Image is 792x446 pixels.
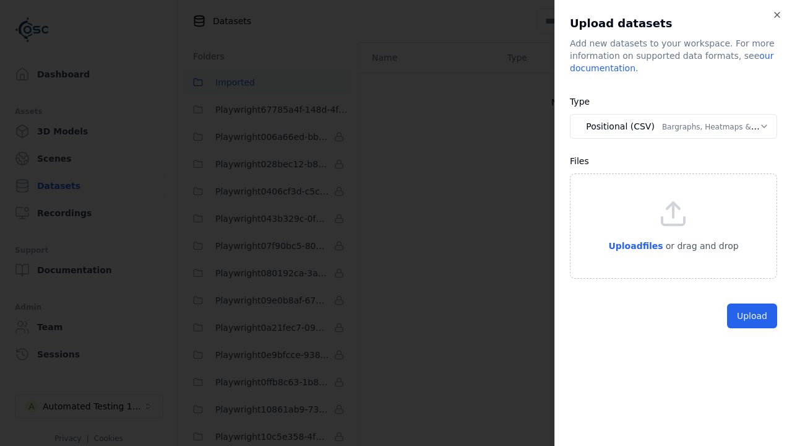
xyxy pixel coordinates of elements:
p: or drag and drop [663,238,739,253]
div: Add new datasets to your workspace. For more information on supported data formats, see . [570,37,777,74]
h2: Upload datasets [570,15,777,32]
button: Upload [727,304,777,328]
span: Upload files [608,241,663,251]
label: Files [570,156,589,166]
label: Type [570,97,590,107]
